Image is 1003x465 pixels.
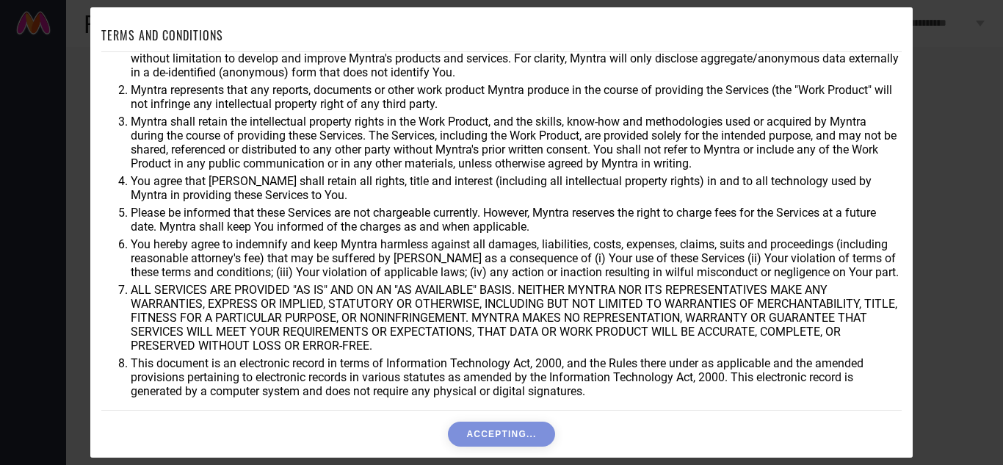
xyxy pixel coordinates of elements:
li: ALL SERVICES ARE PROVIDED "AS IS" AND ON AN "AS AVAILABLE" BASIS. NEITHER MYNTRA NOR ITS REPRESEN... [131,283,902,353]
li: You hereby agree to indemnify and keep Myntra harmless against all damages, liabilities, costs, e... [131,237,902,279]
li: Myntra shall retain the intellectual property rights in the Work Product, and the skills, know-ho... [131,115,902,170]
li: This document is an electronic record in terms of Information Technology Act, 2000, and the Rules... [131,356,902,398]
li: You agree that [PERSON_NAME] shall retain all rights, title and interest (including all intellect... [131,174,902,202]
h1: TERMS AND CONDITIONS [101,26,223,44]
li: You agree that Myntra may use aggregate and anonymized data for any business purpose during or af... [131,37,902,79]
li: Please be informed that these Services are not chargeable currently. However, Myntra reserves the... [131,206,902,234]
li: Myntra represents that any reports, documents or other work product Myntra produce in the course ... [131,83,902,111]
